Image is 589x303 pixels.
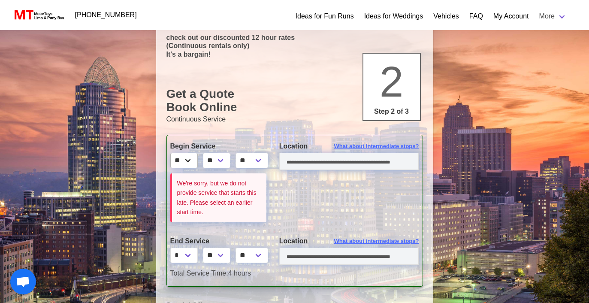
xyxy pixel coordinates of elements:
span: Location [279,237,308,245]
p: Continuous Service [166,114,423,124]
p: check out our discounted 12 hour rates [166,33,423,42]
a: Ideas for Weddings [364,11,423,21]
label: Begin Service [170,141,266,151]
p: Step 2 of 3 [367,106,417,117]
div: 4 hours [164,268,426,279]
span: Location [279,142,308,150]
span: Total Service Time: [170,270,228,277]
a: Ideas for Fun Runs [296,11,354,21]
span: 2 [380,58,404,106]
a: [PHONE_NUMBER] [70,6,142,24]
a: Vehicles [433,11,459,21]
span: What about intermediate stops? [334,142,419,151]
a: My Account [493,11,529,21]
h1: Get a Quote Book Online [166,87,423,114]
a: More [534,8,572,25]
p: (Continuous rentals only) [166,42,423,50]
label: End Service [170,236,266,246]
a: FAQ [469,11,483,21]
span: What about intermediate stops? [334,237,419,245]
img: MotorToys Logo [12,9,65,21]
small: We're sorry, but we do not provide service that starts this late. Please select an earlier start ... [177,180,257,215]
div: Open chat [10,269,36,294]
p: It's a bargain! [166,50,423,58]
